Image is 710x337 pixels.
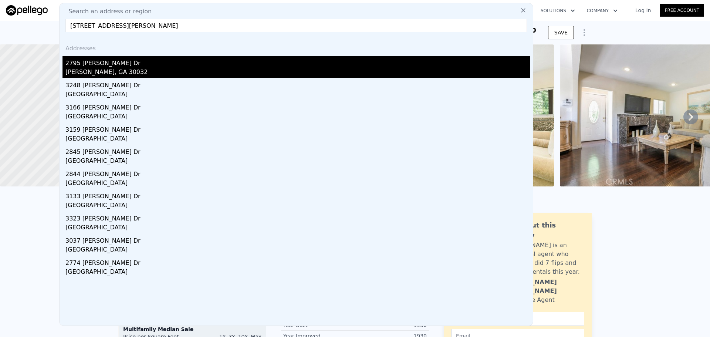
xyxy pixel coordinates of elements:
div: [GEOGRAPHIC_DATA] [65,245,530,256]
div: 2844 [PERSON_NAME] Dr [65,167,530,179]
div: Addresses [62,38,530,56]
div: 3248 [PERSON_NAME] Dr [65,78,530,90]
div: 2845 [PERSON_NAME] Dr [65,145,530,156]
div: [GEOGRAPHIC_DATA] [65,112,530,122]
button: Show Options [577,25,592,40]
div: [GEOGRAPHIC_DATA] [65,201,530,211]
div: [PERSON_NAME] [PERSON_NAME] [502,278,584,296]
div: Ask about this property [502,220,584,241]
div: [PERSON_NAME], GA 30032 [65,68,530,78]
a: Log In [626,7,660,14]
div: 3133 [PERSON_NAME] Dr [65,189,530,201]
button: Solutions [535,4,581,17]
div: [PERSON_NAME] is an active local agent who personally did 7 flips and bought 3 rentals this year. [502,241,584,276]
span: Search an address or region [62,7,152,16]
div: [GEOGRAPHIC_DATA] [65,156,530,167]
img: Pellego [6,5,48,16]
div: 3037 [PERSON_NAME] Dr [65,233,530,245]
button: Company [581,4,623,17]
div: Multifamily Median Sale [123,326,261,333]
a: Free Account [660,4,704,17]
input: Enter an address, city, region, neighborhood or zip code [65,19,527,32]
div: 2774 [PERSON_NAME] Dr [65,256,530,267]
div: 3159 [PERSON_NAME] Dr [65,122,530,134]
button: SAVE [548,26,574,39]
div: [GEOGRAPHIC_DATA] [65,179,530,189]
div: [GEOGRAPHIC_DATA] [65,90,530,100]
div: 2795 [PERSON_NAME] Dr [65,56,530,68]
div: [GEOGRAPHIC_DATA] [65,134,530,145]
div: [GEOGRAPHIC_DATA] [65,267,530,278]
div: 3323 [PERSON_NAME] Dr [65,211,530,223]
div: 3166 [PERSON_NAME] Dr [65,100,530,112]
div: [GEOGRAPHIC_DATA] [65,223,530,233]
